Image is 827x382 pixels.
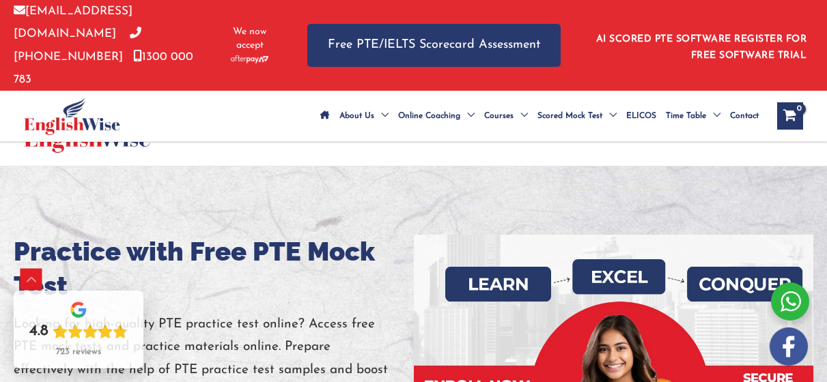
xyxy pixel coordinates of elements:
[479,92,533,140] a: CoursesMenu Toggle
[14,5,132,40] a: [EMAIL_ADDRESS][DOMAIN_NAME]
[484,92,514,140] span: Courses
[316,92,763,140] nav: Site Navigation: Main Menu
[602,92,617,140] span: Menu Toggle
[29,322,48,341] div: 4.8
[588,23,813,68] aside: Header Widget 1
[460,92,475,140] span: Menu Toggle
[666,92,706,140] span: Time Table
[231,55,268,63] img: Afterpay-Logo
[730,92,759,140] span: Contact
[24,98,120,135] img: cropped-ew-logo
[596,34,807,61] a: AI SCORED PTE SOFTWARE REGISTER FOR FREE SOFTWARE TRIAL
[374,92,389,140] span: Menu Toggle
[14,235,414,303] h1: Practice with Free PTE Mock Test
[339,92,374,140] span: About Us
[56,347,101,357] div: 723 reviews
[29,322,128,341] div: Rating: 4.8 out of 5
[537,92,602,140] span: Scored Mock Test
[14,51,193,85] a: 1300 000 783
[335,92,393,140] a: About UsMenu Toggle
[533,92,621,140] a: Scored Mock TestMenu Toggle
[226,25,273,53] span: We now accept
[661,92,725,140] a: Time TableMenu Toggle
[14,28,141,62] a: [PHONE_NUMBER]
[626,92,656,140] span: ELICOS
[777,102,803,130] a: View Shopping Cart, empty
[770,327,808,366] img: white-facebook.png
[307,24,561,67] a: Free PTE/IELTS Scorecard Assessment
[706,92,720,140] span: Menu Toggle
[514,92,528,140] span: Menu Toggle
[725,92,763,140] a: Contact
[621,92,661,140] a: ELICOS
[393,92,479,140] a: Online CoachingMenu Toggle
[398,92,460,140] span: Online Coaching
